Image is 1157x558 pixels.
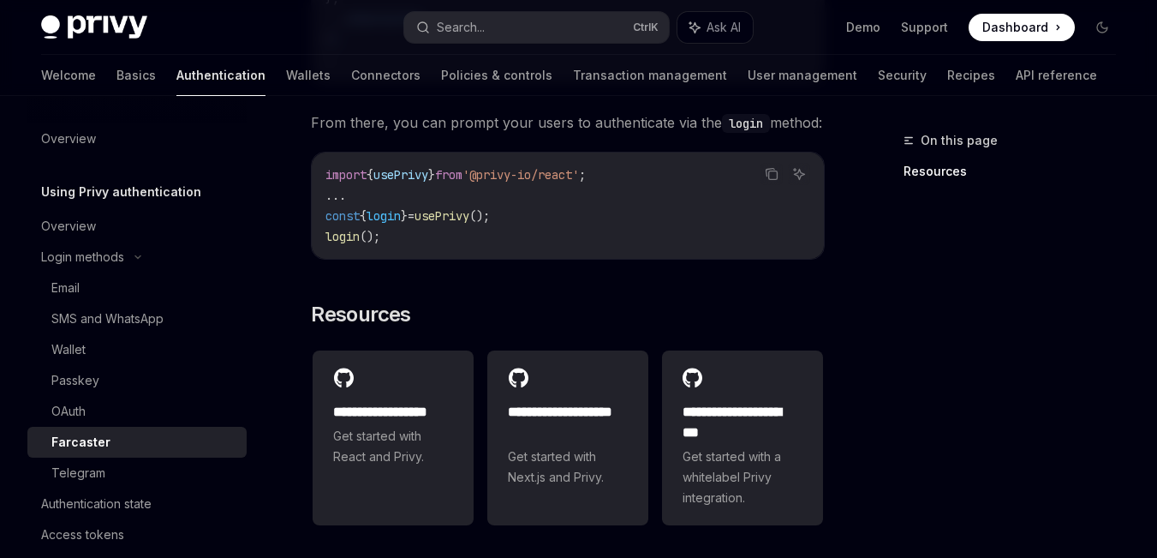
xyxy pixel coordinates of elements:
[846,19,880,36] a: Demo
[51,401,86,422] div: OAuth
[27,123,247,154] a: Overview
[947,55,995,96] a: Recipes
[41,247,124,267] div: Login methods
[367,167,373,183] span: {
[311,111,825,135] span: From there, you can prompt your users to authenticate via the method:
[41,182,201,202] h5: Using Privy authentication
[1088,14,1116,41] button: Toggle dark mode
[27,211,247,242] a: Overview
[116,55,156,96] a: Basics
[51,432,110,453] div: Farcaster
[982,19,1048,36] span: Dashboard
[27,273,247,303] a: Email
[41,525,124,545] div: Access tokens
[373,167,428,183] span: usePrivy
[311,301,411,328] span: Resources
[469,208,490,224] span: ();
[51,278,80,298] div: Email
[408,208,414,224] span: =
[51,463,105,483] div: Telegram
[41,15,147,39] img: dark logo
[428,167,435,183] span: }
[878,55,927,96] a: Security
[901,19,948,36] a: Support
[27,303,247,334] a: SMS and WhatsApp
[414,208,469,224] span: usePrivy
[325,188,346,203] span: ...
[325,208,360,224] span: const
[707,19,741,36] span: Ask AI
[27,396,247,427] a: OAuth
[722,114,770,133] code: login
[435,167,462,183] span: from
[27,519,247,550] a: Access tokens
[27,427,247,458] a: Farcaster
[176,55,265,96] a: Authentication
[27,489,247,519] a: Authentication state
[760,163,783,185] button: Copy the contents from the code block
[404,12,670,43] button: Search...CtrlK
[367,208,401,224] span: login
[1016,55,1097,96] a: API reference
[41,129,96,149] div: Overview
[51,339,86,360] div: Wallet
[441,55,552,96] a: Policies & controls
[748,55,857,96] a: User management
[51,370,99,391] div: Passkey
[788,163,810,185] button: Ask AI
[633,21,659,34] span: Ctrl K
[904,158,1130,185] a: Resources
[351,55,420,96] a: Connectors
[286,55,331,96] a: Wallets
[508,447,628,488] span: Get started with Next.js and Privy.
[41,55,96,96] a: Welcome
[969,14,1075,41] a: Dashboard
[683,447,802,508] span: Get started with a whitelabel Privy integration.
[41,494,152,514] div: Authentication state
[51,309,164,329] div: SMS and WhatsApp
[27,458,247,489] a: Telegram
[401,208,408,224] span: }
[325,229,360,244] span: login
[677,12,753,43] button: Ask AI
[27,334,247,365] a: Wallet
[333,426,453,467] span: Get started with React and Privy.
[921,130,998,151] span: On this page
[27,365,247,396] a: Passkey
[41,216,96,237] div: Overview
[360,229,380,244] span: ();
[360,208,367,224] span: {
[579,167,586,183] span: ;
[325,167,367,183] span: import
[462,167,579,183] span: '@privy-io/react'
[573,55,727,96] a: Transaction management
[437,17,485,38] div: Search...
